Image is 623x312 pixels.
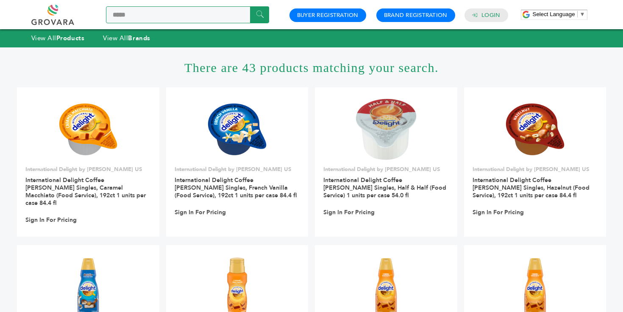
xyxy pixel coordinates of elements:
[384,11,448,19] a: Brand Registration
[577,11,578,17] span: ​
[481,11,500,19] a: Login
[533,11,585,17] a: Select Language​
[533,11,575,17] span: Select Language
[297,11,359,19] a: Buyer Registration
[580,11,585,17] span: ▼
[106,6,269,23] input: Search a product or brand...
